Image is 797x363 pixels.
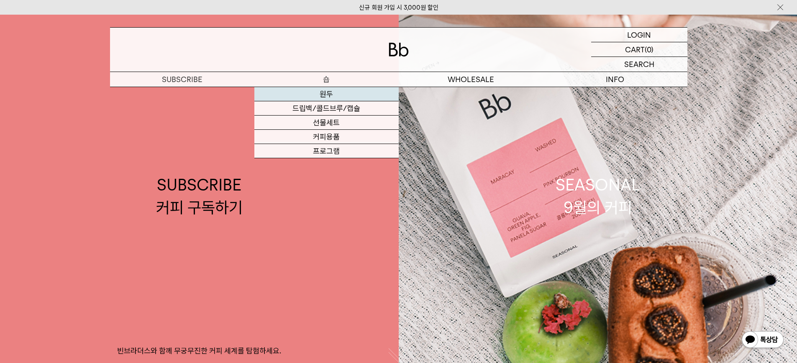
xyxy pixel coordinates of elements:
[741,330,784,350] img: 카카오톡 채널 1:1 채팅 버튼
[254,144,399,158] a: 프로그램
[254,130,399,144] a: 커피용품
[254,101,399,116] a: 드립백/콜드브루/캡슐
[254,116,399,130] a: 선물세트
[627,28,651,42] p: LOGIN
[625,42,645,57] p: CART
[591,42,687,57] a: CART (0)
[359,4,438,11] a: 신규 회원 가입 시 3,000원 할인
[556,174,640,218] div: SEASONAL 9월의 커피
[254,87,399,101] a: 원두
[624,57,654,72] p: SEARCH
[645,42,653,57] p: (0)
[110,72,254,87] a: SUBSCRIBE
[156,174,243,218] div: SUBSCRIBE 커피 구독하기
[399,72,543,87] p: WHOLESALE
[543,72,687,87] p: INFO
[254,72,399,87] a: 숍
[389,43,409,57] img: 로고
[591,28,687,42] a: LOGIN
